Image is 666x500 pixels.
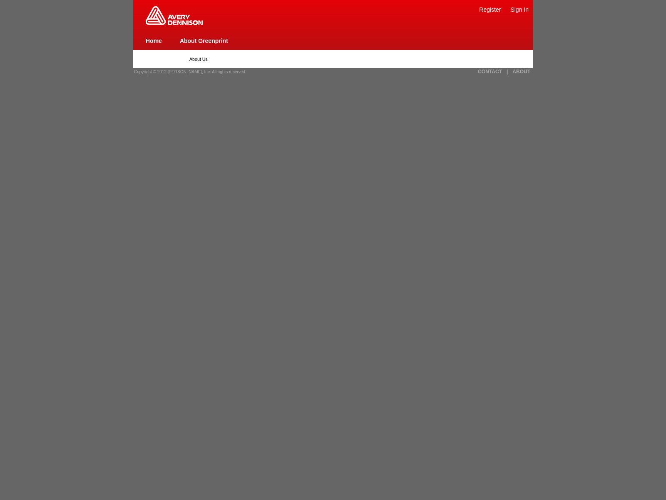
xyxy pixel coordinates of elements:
span: Copyright © 2012 [PERSON_NAME], Inc. All rights reserved. [134,70,246,74]
a: Home [146,37,162,44]
a: ABOUT [512,69,530,75]
a: Greenprint [146,21,203,26]
p: About Us [189,57,477,62]
a: | [507,69,508,75]
a: Sign In [510,6,529,13]
a: About Greenprint [180,37,228,44]
a: Register [479,6,501,13]
a: CONTACT [478,69,502,75]
img: Home [146,6,203,25]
